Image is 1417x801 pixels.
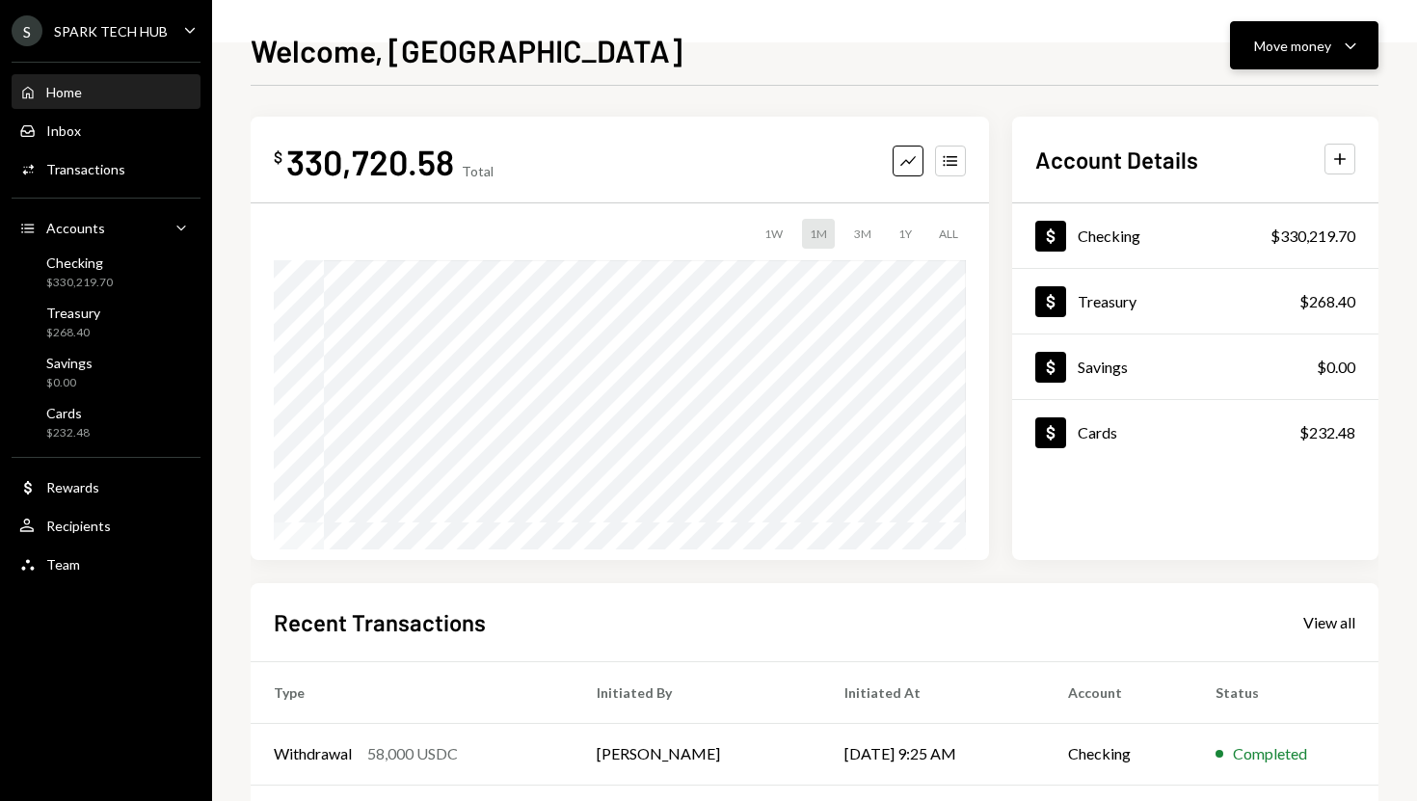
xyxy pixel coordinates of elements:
[757,219,790,249] div: 1W
[12,299,201,345] a: Treasury$268.40
[1012,400,1378,465] a: Cards$232.48
[1230,21,1378,69] button: Move money
[1270,225,1355,248] div: $330,219.70
[12,249,201,295] a: Checking$330,219.70
[1078,358,1128,376] div: Savings
[12,210,201,245] a: Accounts
[274,606,486,638] h2: Recent Transactions
[1078,423,1117,441] div: Cards
[46,122,81,139] div: Inbox
[1078,227,1140,245] div: Checking
[1299,421,1355,444] div: $232.48
[891,219,920,249] div: 1Y
[12,399,201,445] a: Cards$232.48
[46,254,113,271] div: Checking
[462,163,494,179] div: Total
[1303,611,1355,632] a: View all
[1233,742,1307,765] div: Completed
[574,661,821,723] th: Initiated By
[12,74,201,109] a: Home
[46,325,100,341] div: $268.40
[274,742,352,765] div: Withdrawal
[1012,269,1378,334] a: Treasury$268.40
[46,275,113,291] div: $330,219.70
[1192,661,1378,723] th: Status
[1078,292,1136,310] div: Treasury
[12,508,201,543] a: Recipients
[46,425,90,441] div: $232.48
[821,723,1045,785] td: [DATE] 9:25 AM
[12,349,201,395] a: Savings$0.00
[574,723,821,785] td: [PERSON_NAME]
[1317,356,1355,379] div: $0.00
[821,661,1045,723] th: Initiated At
[12,113,201,147] a: Inbox
[46,405,90,421] div: Cards
[1254,36,1331,56] div: Move money
[251,661,574,723] th: Type
[54,23,168,40] div: SPARK TECH HUB
[846,219,879,249] div: 3M
[931,219,966,249] div: ALL
[12,469,201,504] a: Rewards
[46,556,80,573] div: Team
[251,31,682,69] h1: Welcome, [GEOGRAPHIC_DATA]
[46,220,105,236] div: Accounts
[1012,334,1378,399] a: Savings$0.00
[12,15,42,46] div: S
[46,518,111,534] div: Recipients
[1045,723,1192,785] td: Checking
[46,84,82,100] div: Home
[367,742,458,765] div: 58,000 USDC
[46,355,93,371] div: Savings
[1299,290,1355,313] div: $268.40
[46,305,100,321] div: Treasury
[46,161,125,177] div: Transactions
[46,479,99,495] div: Rewards
[1045,661,1192,723] th: Account
[1012,203,1378,268] a: Checking$330,219.70
[1035,144,1198,175] h2: Account Details
[274,147,282,167] div: $
[802,219,835,249] div: 1M
[12,151,201,186] a: Transactions
[46,375,93,391] div: $0.00
[12,547,201,581] a: Team
[1303,613,1355,632] div: View all
[286,140,454,183] div: 330,720.58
